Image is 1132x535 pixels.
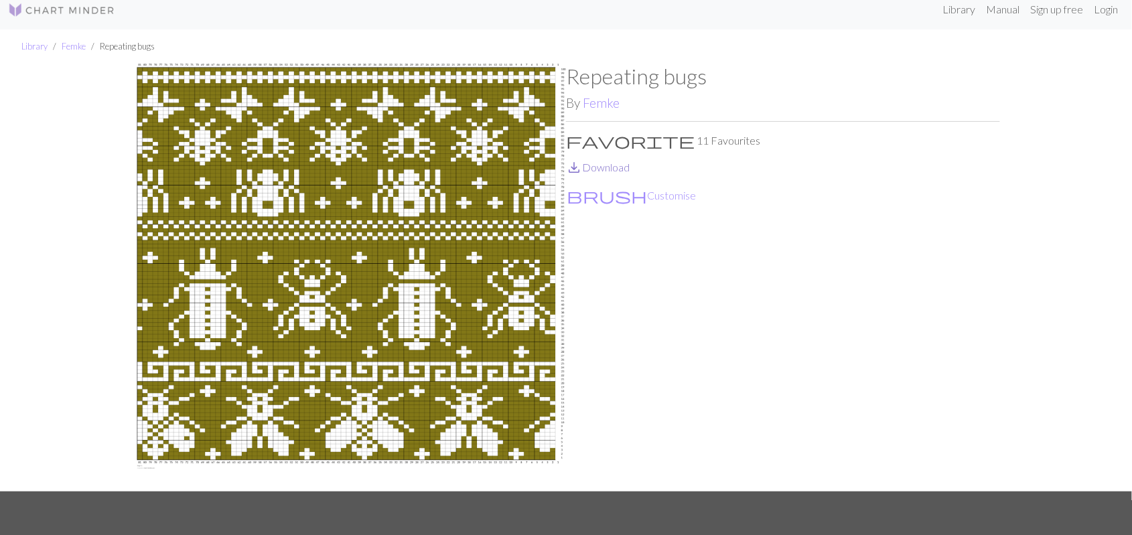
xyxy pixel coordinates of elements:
[566,133,1000,149] p: 11 Favourites
[566,133,695,149] i: Favourite
[566,187,697,204] button: CustomiseCustomise
[132,64,566,491] img: bugs
[566,95,1000,110] h2: By
[86,40,155,53] li: Repeating bugs
[566,64,1000,89] h1: Repeating bugs
[566,159,582,175] i: Download
[567,187,647,204] i: Customise
[566,161,630,173] a: DownloadDownload
[566,158,582,177] span: save_alt
[21,41,48,52] a: Library
[566,131,695,150] span: favorite
[567,186,647,205] span: brush
[62,41,86,52] a: Femke
[8,2,115,18] img: Logo
[583,95,620,110] a: Femke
